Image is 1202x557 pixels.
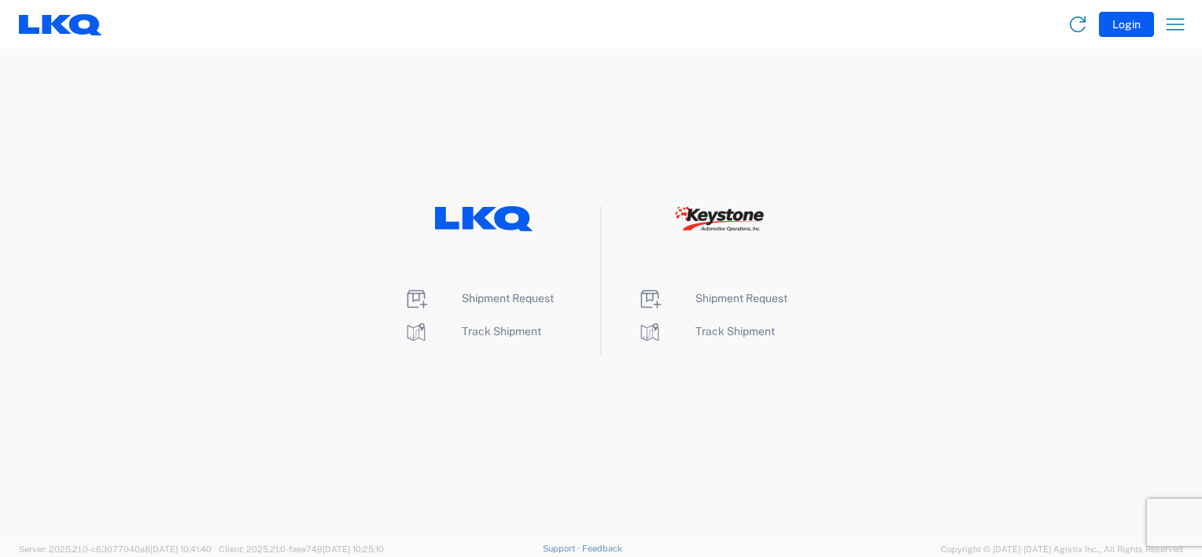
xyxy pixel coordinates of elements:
[695,325,775,338] span: Track Shipment
[1099,12,1154,37] button: Login
[637,325,775,338] a: Track Shipment
[19,544,212,554] span: Server: 2025.21.0-c63077040a8
[219,544,384,554] span: Client: 2025.21.0-faee749
[941,542,1183,556] span: Copyright © [DATE]-[DATE] Agistix Inc., All Rights Reserved
[462,325,541,338] span: Track Shipment
[404,292,554,304] a: Shipment Request
[404,325,541,338] a: Track Shipment
[543,544,582,553] a: Support
[695,292,787,304] span: Shipment Request
[582,544,622,553] a: Feedback
[150,544,212,554] span: [DATE] 10:41:40
[323,544,384,554] span: [DATE] 10:25:10
[637,292,787,304] a: Shipment Request
[462,292,554,304] span: Shipment Request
